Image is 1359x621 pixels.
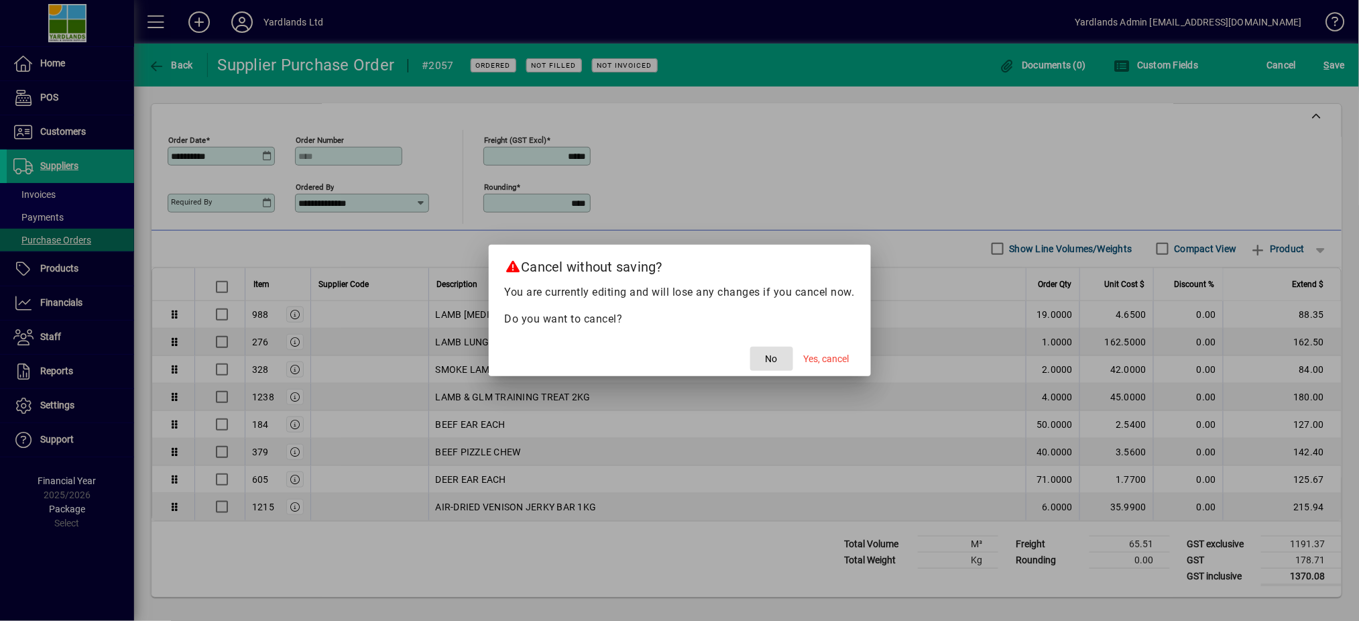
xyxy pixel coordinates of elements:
button: No [750,347,793,371]
button: Yes, cancel [799,347,855,371]
p: You are currently editing and will lose any changes if you cancel now. [505,284,855,300]
span: Yes, cancel [804,352,849,366]
span: No [766,352,778,366]
p: Do you want to cancel? [505,311,855,327]
h2: Cancel without saving? [489,245,871,284]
